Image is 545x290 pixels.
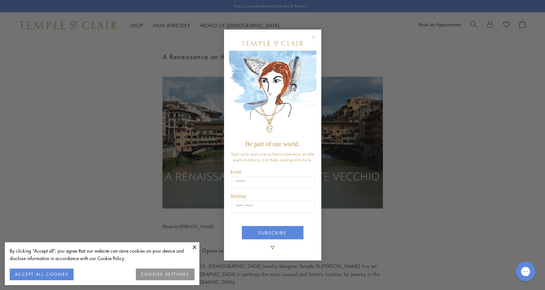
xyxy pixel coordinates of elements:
div: By clicking “Accept all”, you agree that our website can store cookies on your device and disclos... [10,247,195,262]
span: Email [231,170,241,174]
span: Be part of our world. [245,140,300,147]
input: Email [231,176,314,189]
span: Birthday [231,194,247,199]
button: COOKIES SETTINGS [136,269,195,280]
span: Sign up for exclusive collection previews, private event invitations, a birthday surprise and more. [231,151,314,163]
button: SUBSCRIBE [242,226,303,239]
button: ACCEPT ALL COOKIES [10,269,74,280]
button: Close dialog [313,36,321,44]
iframe: Gorgias live chat messenger [513,259,539,284]
img: TSC [266,241,279,254]
img: c4a9eb12-d91a-4d4a-8ee0-386386f4f338.jpeg [229,51,316,137]
img: Temple St. Clair [242,41,303,46]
